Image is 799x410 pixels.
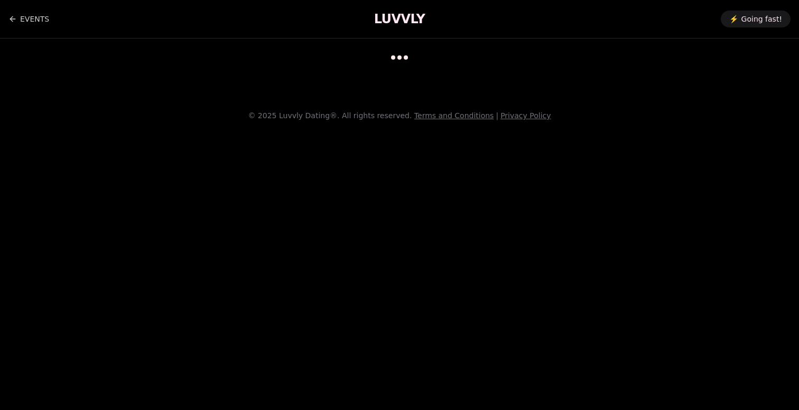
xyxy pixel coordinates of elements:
[496,111,498,120] span: |
[741,14,782,24] span: Going fast!
[374,11,425,27] a: LUVVLY
[414,111,494,120] a: Terms and Conditions
[8,8,49,30] a: Back to events
[500,111,551,120] a: Privacy Policy
[729,14,738,24] span: ⚡️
